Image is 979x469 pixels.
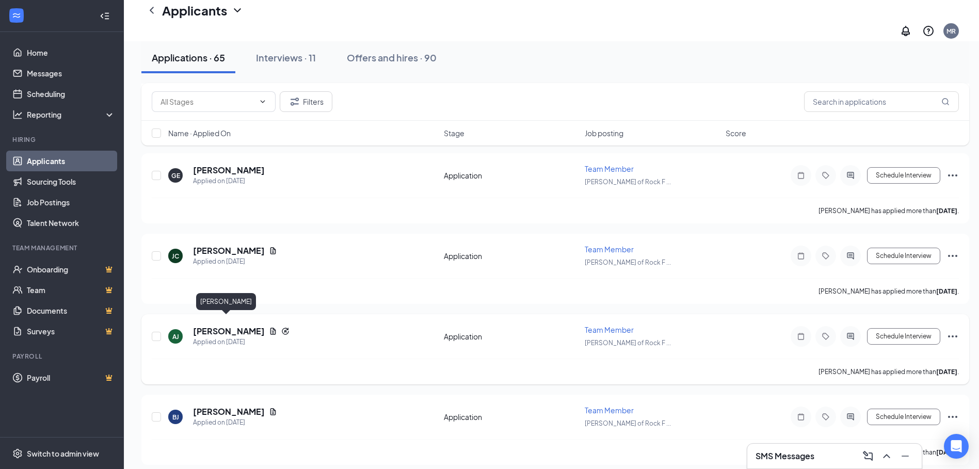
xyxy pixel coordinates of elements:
[193,245,265,256] h5: [PERSON_NAME]
[11,10,22,21] svg: WorkstreamLogo
[795,413,807,421] svg: Note
[585,419,671,427] span: [PERSON_NAME] of Rock F ...
[844,413,857,421] svg: ActiveChat
[171,171,180,180] div: GE
[867,409,940,425] button: Schedule Interview
[804,91,959,112] input: Search in applications
[844,252,857,260] svg: ActiveChat
[146,4,158,17] svg: ChevronLeft
[100,11,110,21] svg: Collapse
[269,327,277,335] svg: Document
[269,408,277,416] svg: Document
[259,98,267,106] svg: ChevronDown
[444,170,579,181] div: Application
[585,128,623,138] span: Job posting
[27,213,115,233] a: Talent Network
[27,171,115,192] a: Sourcing Tools
[27,42,115,63] a: Home
[941,98,950,106] svg: MagnifyingGlass
[172,332,179,341] div: AJ
[347,51,437,64] div: Offers and hires · 90
[12,448,23,459] svg: Settings
[12,244,113,252] div: Team Management
[585,258,671,266] span: [PERSON_NAME] of Rock F ...
[12,109,23,120] svg: Analysis
[899,450,911,462] svg: Minimize
[444,412,579,422] div: Application
[860,448,876,464] button: ComposeMessage
[269,247,277,255] svg: Document
[27,109,116,120] div: Reporting
[168,128,231,138] span: Name · Applied On
[936,207,957,215] b: [DATE]
[288,95,301,108] svg: Filter
[27,280,115,300] a: TeamCrown
[756,450,814,462] h3: SMS Messages
[12,135,113,144] div: Hiring
[193,337,290,347] div: Applied on [DATE]
[193,417,277,428] div: Applied on [DATE]
[946,411,959,423] svg: Ellipses
[27,367,115,388] a: PayrollCrown
[27,63,115,84] a: Messages
[585,325,634,334] span: Team Member
[193,256,277,267] div: Applied on [DATE]
[585,245,634,254] span: Team Member
[795,332,807,341] svg: Note
[256,51,316,64] div: Interviews · 11
[818,367,959,376] p: [PERSON_NAME] has applied more than .
[820,252,832,260] svg: Tag
[820,332,832,341] svg: Tag
[867,167,940,184] button: Schedule Interview
[818,287,959,296] p: [PERSON_NAME] has applied more than .
[27,84,115,104] a: Scheduling
[936,368,957,376] b: [DATE]
[946,250,959,262] svg: Ellipses
[12,352,113,361] div: Payroll
[161,96,254,107] input: All Stages
[193,165,265,176] h5: [PERSON_NAME]
[818,206,959,215] p: [PERSON_NAME] has applied more than .
[844,332,857,341] svg: ActiveChat
[880,450,893,462] svg: ChevronUp
[27,448,99,459] div: Switch to admin view
[444,128,464,138] span: Stage
[944,434,969,459] div: Open Intercom Messenger
[444,251,579,261] div: Application
[795,171,807,180] svg: Note
[946,169,959,182] svg: Ellipses
[27,300,115,321] a: DocumentsCrown
[193,406,265,417] h5: [PERSON_NAME]
[172,252,179,261] div: JC
[878,448,895,464] button: ChevronUp
[193,176,265,186] div: Applied on [DATE]
[946,330,959,343] svg: Ellipses
[27,321,115,342] a: SurveysCrown
[193,326,265,337] h5: [PERSON_NAME]
[281,327,290,335] svg: Reapply
[862,450,874,462] svg: ComposeMessage
[172,413,179,422] div: BJ
[820,171,832,180] svg: Tag
[946,27,956,36] div: MR
[922,25,935,37] svg: QuestionInfo
[162,2,227,19] h1: Applicants
[867,328,940,345] button: Schedule Interview
[585,178,671,186] span: [PERSON_NAME] of Rock F ...
[726,128,746,138] span: Score
[196,293,256,310] div: [PERSON_NAME]
[27,151,115,171] a: Applicants
[27,259,115,280] a: OnboardingCrown
[867,248,940,264] button: Schedule Interview
[820,413,832,421] svg: Tag
[444,331,579,342] div: Application
[844,171,857,180] svg: ActiveChat
[585,406,634,415] span: Team Member
[27,192,115,213] a: Job Postings
[900,25,912,37] svg: Notifications
[152,51,225,64] div: Applications · 65
[231,4,244,17] svg: ChevronDown
[936,448,957,456] b: [DATE]
[936,287,957,295] b: [DATE]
